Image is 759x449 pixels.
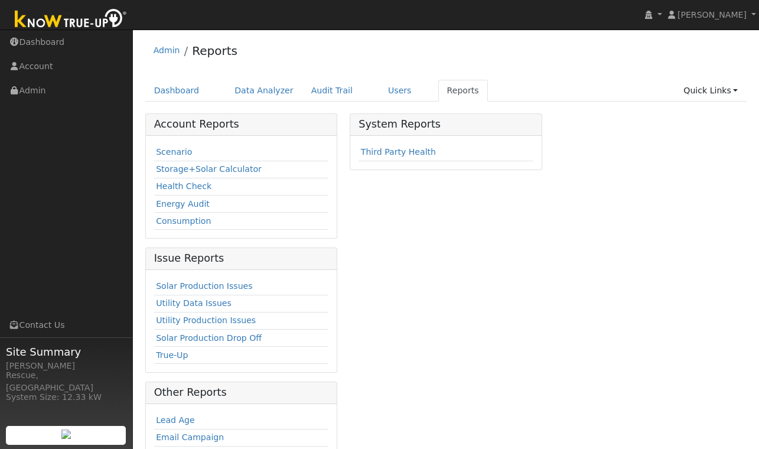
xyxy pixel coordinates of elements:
[156,281,252,291] a: Solar Production Issues
[156,432,224,442] a: Email Campaign
[6,344,126,360] span: Site Summary
[361,147,436,157] a: Third Party Health
[145,80,209,102] a: Dashboard
[156,181,211,191] a: Health Check
[9,6,133,33] img: Know True-Up
[154,386,328,399] h5: Other Reports
[156,164,262,174] a: Storage+Solar Calculator
[675,80,747,102] a: Quick Links
[156,415,195,425] a: Lead Age
[154,118,328,131] h5: Account Reports
[302,80,361,102] a: Audit Trail
[156,199,210,209] a: Energy Audit
[379,80,421,102] a: Users
[6,369,126,394] div: Rescue, [GEOGRAPHIC_DATA]
[156,216,211,226] a: Consumption
[359,118,533,131] h5: System Reports
[154,252,328,265] h5: Issue Reports
[677,10,747,19] span: [PERSON_NAME]
[156,333,262,343] a: Solar Production Drop Off
[226,80,302,102] a: Data Analyzer
[438,80,488,102] a: Reports
[192,44,237,58] a: Reports
[154,45,180,55] a: Admin
[156,298,232,308] a: Utility Data Issues
[6,391,126,404] div: System Size: 12.33 kW
[156,350,188,360] a: True-Up
[6,360,126,372] div: [PERSON_NAME]
[156,147,192,157] a: Scenario
[156,315,256,325] a: Utility Production Issues
[61,430,71,439] img: retrieve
